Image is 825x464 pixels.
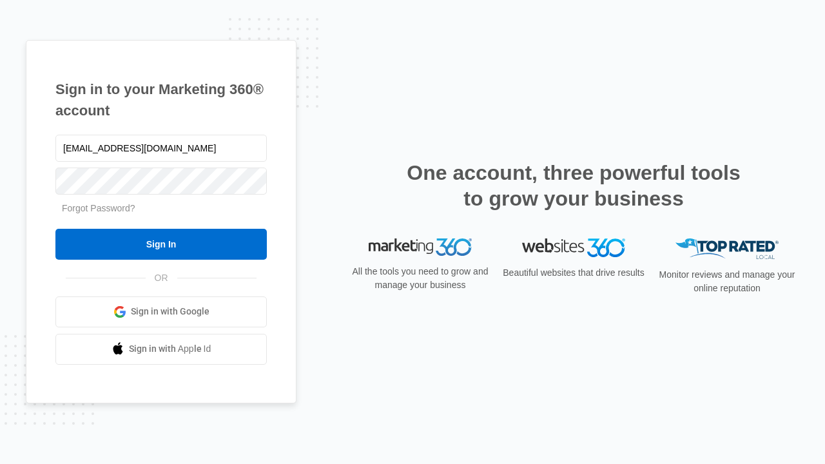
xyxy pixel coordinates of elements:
[501,266,646,280] p: Beautiful websites that drive results
[146,271,177,285] span: OR
[55,334,267,365] a: Sign in with Apple Id
[522,238,625,257] img: Websites 360
[129,342,211,356] span: Sign in with Apple Id
[62,203,135,213] a: Forgot Password?
[55,135,267,162] input: Email
[55,79,267,121] h1: Sign in to your Marketing 360® account
[348,265,492,292] p: All the tools you need to grow and manage your business
[369,238,472,256] img: Marketing 360
[131,305,209,318] span: Sign in with Google
[403,160,744,211] h2: One account, three powerful tools to grow your business
[55,229,267,260] input: Sign In
[55,296,267,327] a: Sign in with Google
[655,268,799,295] p: Monitor reviews and manage your online reputation
[675,238,779,260] img: Top Rated Local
